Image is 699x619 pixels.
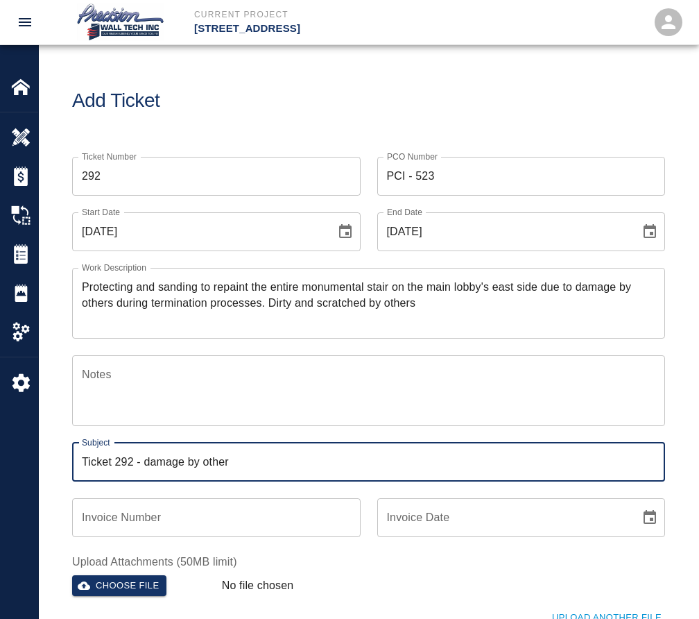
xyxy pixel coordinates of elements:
[82,436,110,448] label: Subject
[82,206,120,218] label: Start Date
[194,8,424,21] p: Current Project
[72,575,166,597] button: Choose file
[636,504,664,532] button: Choose date
[72,212,326,251] input: mm/dd/yyyy
[387,206,422,218] label: End Date
[377,212,631,251] input: mm/dd/yyyy
[331,218,359,246] button: Choose date, selected date is Sep 3, 2025
[82,151,137,162] label: Ticket Number
[72,157,361,196] input: 292
[72,554,665,570] label: Upload Attachments (50MB limit)
[72,90,665,112] h1: Add Ticket
[636,218,664,246] button: Choose date, selected date is Sep 3, 2025
[75,3,166,42] img: Precision Wall Tech, Inc.
[377,498,631,537] input: mm/dd/yyyy
[387,151,438,162] label: PCO Number
[630,552,699,619] iframe: Chat Widget
[82,262,146,273] label: Work Description
[222,577,294,594] p: No file chosen
[82,279,655,327] textarea: Protecting and sanding to repaint the entire monumental stair on the main lobby's east side due t...
[8,6,42,39] button: open drawer
[194,21,424,37] p: [STREET_ADDRESS]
